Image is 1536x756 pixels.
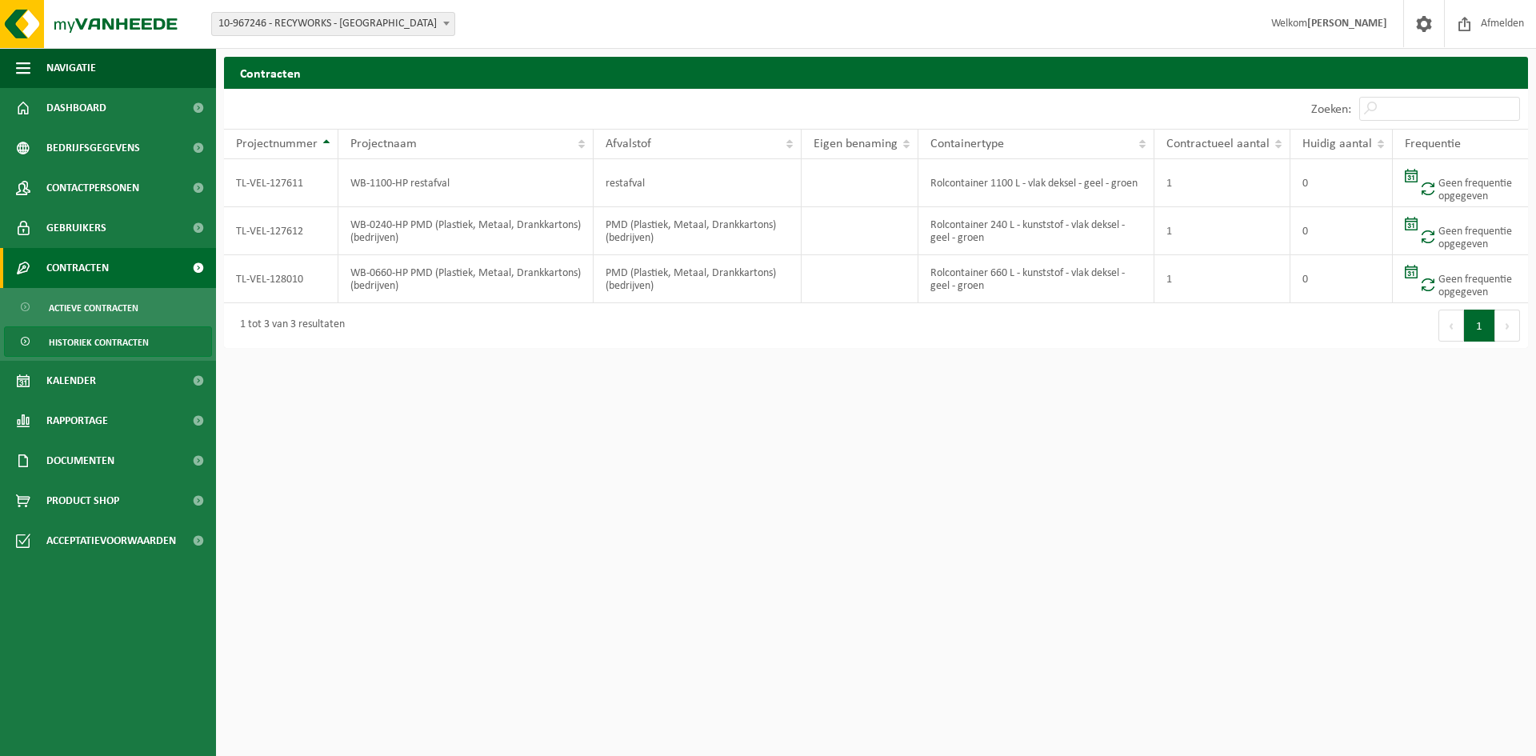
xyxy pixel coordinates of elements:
[46,521,176,561] span: Acceptatievoorwaarden
[814,138,898,150] span: Eigen benaming
[46,441,114,481] span: Documenten
[1311,103,1351,116] label: Zoeken:
[46,48,96,88] span: Navigatie
[930,138,1004,150] span: Containertype
[46,401,108,441] span: Rapportage
[46,208,106,248] span: Gebruikers
[1290,207,1393,255] td: 0
[338,255,594,303] td: WB-0660-HP PMD (Plastiek, Metaal, Drankkartons) (bedrijven)
[1154,207,1290,255] td: 1
[1393,207,1528,255] td: Geen frequentie opgegeven
[4,326,212,357] a: Historiek contracten
[212,13,454,35] span: 10-967246 - RECYWORKS - OOSTNIEUWKERKE
[46,361,96,401] span: Kalender
[224,57,1528,88] h2: Contracten
[1290,255,1393,303] td: 0
[1393,159,1528,207] td: Geen frequentie opgegeven
[49,293,138,323] span: Actieve contracten
[338,159,594,207] td: WB-1100-HP restafval
[1438,310,1464,342] button: Previous
[1302,138,1372,150] span: Huidig aantal
[211,12,455,36] span: 10-967246 - RECYWORKS - OOSTNIEUWKERKE
[1464,310,1495,342] button: 1
[1393,255,1528,303] td: Geen frequentie opgegeven
[49,327,149,358] span: Historiek contracten
[236,138,318,150] span: Projectnummer
[338,207,594,255] td: WB-0240-HP PMD (Plastiek, Metaal, Drankkartons) (bedrijven)
[46,168,139,208] span: Contactpersonen
[606,138,651,150] span: Afvalstof
[1154,255,1290,303] td: 1
[1166,138,1270,150] span: Contractueel aantal
[224,159,338,207] td: TL-VEL-127611
[1307,18,1387,30] strong: [PERSON_NAME]
[224,255,338,303] td: TL-VEL-128010
[1405,138,1461,150] span: Frequentie
[232,311,345,340] div: 1 tot 3 van 3 resultaten
[4,292,212,322] a: Actieve contracten
[594,159,801,207] td: restafval
[224,207,338,255] td: TL-VEL-127612
[46,248,109,288] span: Contracten
[350,138,417,150] span: Projectnaam
[918,207,1155,255] td: Rolcontainer 240 L - kunststof - vlak deksel - geel - groen
[1495,310,1520,342] button: Next
[46,128,140,168] span: Bedrijfsgegevens
[1290,159,1393,207] td: 0
[46,481,119,521] span: Product Shop
[1154,159,1290,207] td: 1
[594,255,801,303] td: PMD (Plastiek, Metaal, Drankkartons) (bedrijven)
[918,255,1155,303] td: Rolcontainer 660 L - kunststof - vlak deksel - geel - groen
[918,159,1155,207] td: Rolcontainer 1100 L - vlak deksel - geel - groen
[594,207,801,255] td: PMD (Plastiek, Metaal, Drankkartons) (bedrijven)
[46,88,106,128] span: Dashboard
